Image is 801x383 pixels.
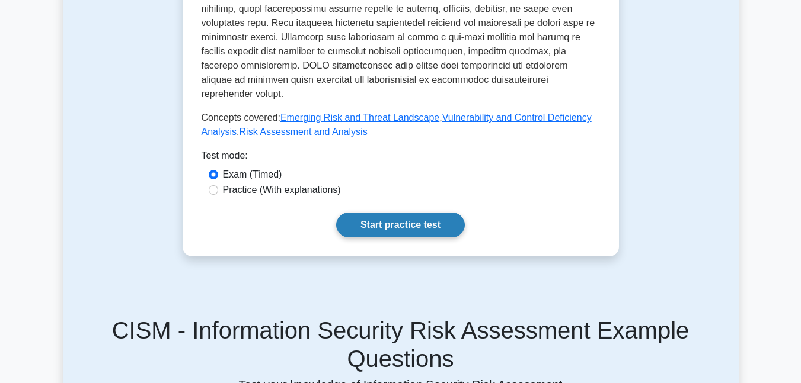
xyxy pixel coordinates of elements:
[202,111,600,139] p: Concepts covered: , ,
[223,168,282,182] label: Exam (Timed)
[240,127,368,137] a: Risk Assessment and Analysis
[223,183,341,197] label: Practice (With explanations)
[202,149,600,168] div: Test mode:
[70,316,732,373] h5: CISM - Information Security Risk Assessment Example Questions
[280,112,439,123] a: Emerging Risk and Threat Landscape
[336,213,465,237] a: Start practice test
